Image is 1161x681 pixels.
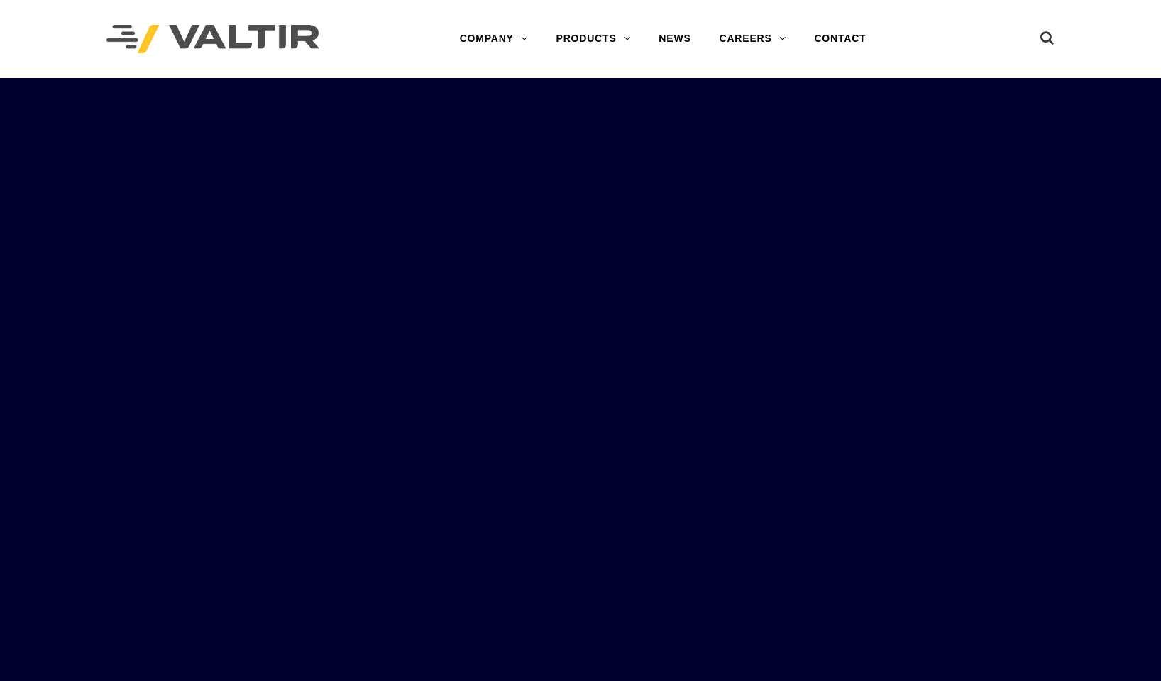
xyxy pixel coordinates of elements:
[446,25,542,53] a: COMPANY
[644,25,705,53] a: NEWS
[106,25,319,54] img: Valtir
[800,25,880,53] a: CONTACT
[705,25,800,53] a: CAREERS
[542,25,645,53] a: PRODUCTS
